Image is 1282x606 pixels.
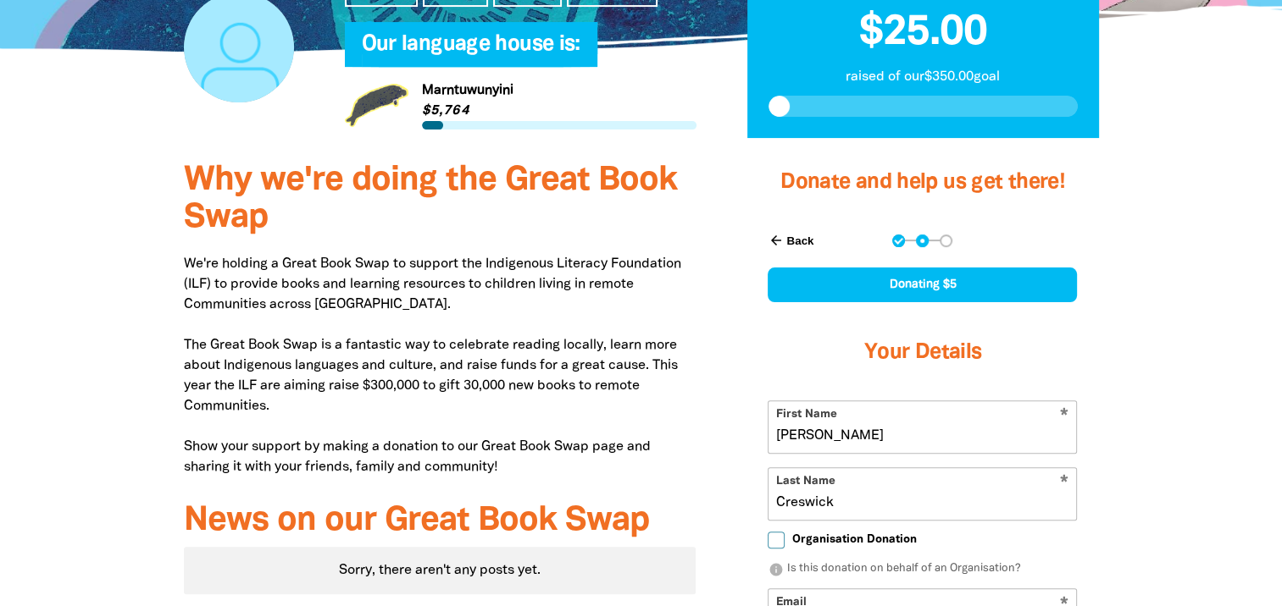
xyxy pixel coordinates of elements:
h6: My Team [345,50,696,60]
div: Donating $5 [768,267,1077,302]
p: Is this donation on behalf of an Organisation? [768,561,1077,578]
p: raised of our $350.00 goal [769,67,1078,87]
div: Paginated content [184,547,696,594]
h3: Your Details [768,319,1077,387]
button: Navigate to step 2 of 3 to enter your details [916,234,929,247]
input: Organisation Donation [768,532,785,548]
p: We're holding a Great Book Swap to support the Indigenous Literacy Foundation (ILF) to provide bo... [184,254,696,477]
button: Navigate to step 1 of 3 to enter your donation amount [892,234,905,247]
div: Sorry, there aren't any posts yet. [184,547,696,594]
i: arrow_back [768,233,783,248]
span: Organisation Donation [791,532,916,548]
span: Donate and help us get there! [780,173,1065,192]
button: Back [761,226,820,255]
i: info [768,562,783,577]
button: Navigate to step 3 of 3 to enter your payment details [940,234,952,247]
span: $25.00 [859,14,987,52]
span: Why we're doing the Great Book Swap [184,165,677,234]
h3: News on our Great Book Swap [184,503,696,540]
span: Our language house is: [362,35,580,67]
